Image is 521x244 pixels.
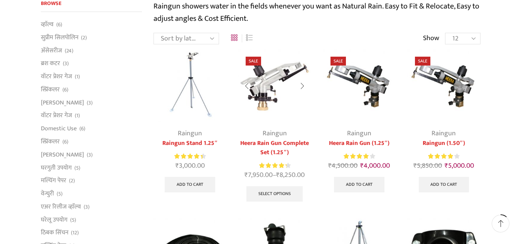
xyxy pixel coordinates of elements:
[276,169,280,181] span: ₹
[445,160,474,172] bdi: 5,000.00
[238,170,311,180] span: –
[41,109,72,122] a: वॉटर प्रेशर गेज
[276,169,305,181] bdi: 8,250.00
[41,44,62,57] a: अ‍ॅसेसरीज
[74,164,80,172] span: (5)
[175,160,179,172] span: ₹
[70,216,76,224] span: (5)
[238,139,311,157] a: Heera Rain Gun Complete Set (1.25″)
[432,128,456,139] a: Raingun
[65,47,73,55] span: (24)
[407,139,480,148] a: Raingun (1.50″)
[238,49,311,122] img: Heera Rain Gun Complete Set
[323,49,396,122] img: Heera Raingun 1.50
[344,152,375,160] div: Rated 4.00 out of 5
[413,160,442,172] bdi: 5,850.00
[323,139,396,148] a: Heera Rain Gun (1.25″)
[41,148,84,161] a: [PERSON_NAME]
[41,187,54,200] a: वेन्चुरी
[344,152,369,160] span: Rated out of 5
[41,57,60,70] a: ब्रश कटर
[56,21,62,29] span: (6)
[328,160,332,172] span: ₹
[41,174,66,187] a: मल्चिंग पेपर
[41,20,54,31] a: व्हाॅल्व
[153,33,219,44] select: Shop order
[246,186,303,202] a: Select options for “Heera Rain Gun Complete Set (1.25")”
[41,70,72,83] a: वॉटर प्रेशर गेज
[263,128,287,139] a: Raingun
[41,135,60,148] a: स्प्रिंकलर
[41,122,77,135] a: Domestic Use
[259,162,290,170] div: Rated 4.38 out of 5
[41,226,68,239] a: ठिबक सिंचन
[87,151,93,159] span: (3)
[334,177,384,192] a: Add to cart: “Heera Rain Gun (1.25")”
[57,190,62,198] span: (5)
[419,177,469,192] a: Add to cart: “Raingun (1.50")”
[84,203,89,211] span: (3)
[415,57,430,66] span: Sale
[445,160,448,172] span: ₹
[75,112,80,119] span: (1)
[174,152,206,160] div: Rated 4.50 out of 5
[407,49,480,122] img: Heera Raingun 1.50
[71,229,79,237] span: (12)
[81,34,87,42] span: (2)
[79,125,85,133] span: (6)
[328,160,357,172] bdi: 4,500.00
[41,31,78,44] a: सुप्रीम सिलपोलिन
[428,152,459,160] div: Rated 4.00 out of 5
[41,161,72,174] a: घरगुती उपयोग
[165,177,215,192] a: Add to cart: “Raingun Stand 1.25"”
[175,160,205,172] bdi: 3,000.00
[153,49,226,122] img: Raingun Stand 1.25"
[428,152,453,160] span: Rated out of 5
[244,169,273,181] bdi: 7,950.00
[41,83,60,96] a: स्प्रिंकलर
[178,128,202,139] a: Raingun
[41,213,67,226] a: घरेलू उपयोग
[41,200,81,213] a: एअर रिलीज व्हाॅल्व
[62,138,68,146] span: (6)
[69,177,75,185] span: (2)
[41,96,84,109] a: [PERSON_NAME]
[259,162,287,170] span: Rated out of 5
[347,128,371,139] a: Raingun
[246,57,261,66] span: Sale
[423,34,439,44] span: Show
[87,99,93,107] span: (3)
[62,86,68,94] span: (6)
[75,73,80,81] span: (1)
[360,160,364,172] span: ₹
[360,160,390,172] bdi: 4,000.00
[244,169,248,181] span: ₹
[330,57,346,66] span: Sale
[153,139,226,148] a: Raingun Stand 1.25″
[63,60,69,67] span: (3)
[413,160,417,172] span: ₹
[174,152,202,160] span: Rated out of 5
